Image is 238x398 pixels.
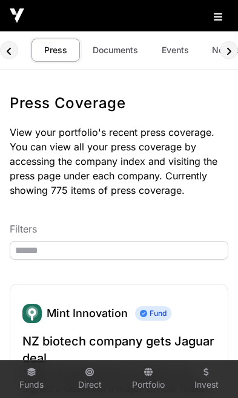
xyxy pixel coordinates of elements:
a: Events [151,39,199,62]
a: Portfolio [124,363,173,396]
a: Documents [85,39,146,62]
p: Filters [10,222,228,236]
a: NZ biotech company gets Jaguar deal [22,333,216,367]
img: Icehouse Ventures Logo [10,8,24,23]
h1: Press Coverage [10,94,228,113]
iframe: Chat Widget [177,340,238,398]
a: Mint Innovation [47,307,128,319]
p: View your portfolio's recent press coverage. You can view all your press coverage by accessing th... [10,125,228,197]
a: Mint Innovation [22,304,42,323]
a: Press [31,39,80,62]
span: Fund [135,306,171,321]
img: Mint.svg [22,304,42,323]
a: Direct [65,363,114,396]
a: Funds [7,363,56,396]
